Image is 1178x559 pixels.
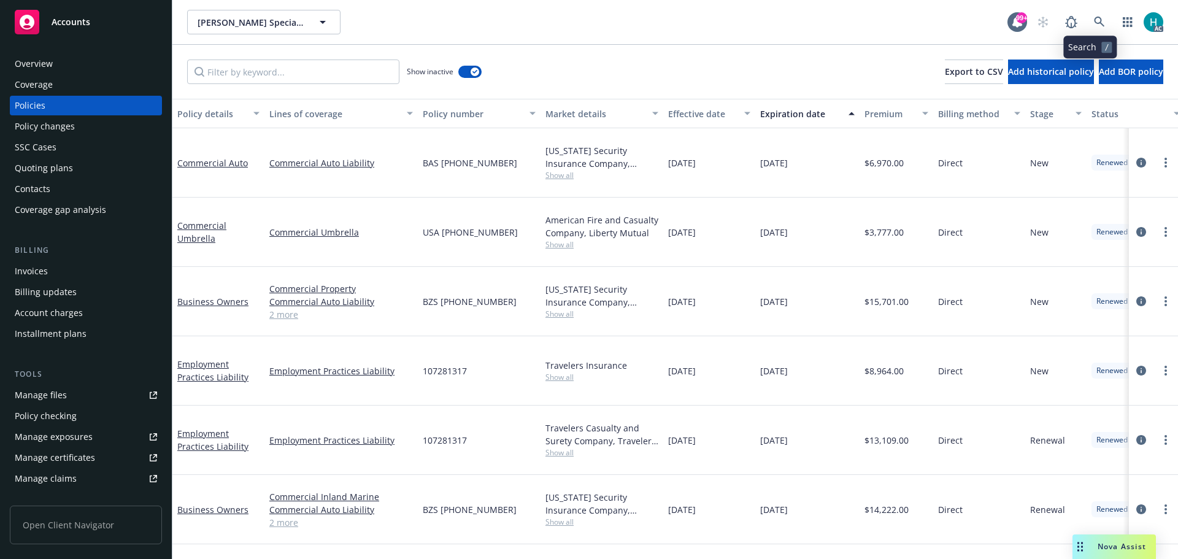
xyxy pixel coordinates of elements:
a: more [1158,294,1173,309]
a: Manage certificates [10,448,162,468]
div: Installment plans [15,324,87,344]
a: Policies [10,96,162,115]
span: Direct [938,503,963,516]
div: Manage BORs [15,490,72,509]
span: New [1030,364,1049,377]
span: [DATE] [668,226,696,239]
div: [US_STATE] Security Insurance Company, Liberty Mutual [545,144,658,170]
a: Coverage [10,75,162,94]
a: circleInformation [1134,294,1149,309]
div: Lines of coverage [269,107,399,120]
a: Manage claims [10,469,162,488]
span: Renewal [1030,434,1065,447]
span: Direct [938,295,963,308]
span: Direct [938,434,963,447]
span: [PERSON_NAME] Specialty, Inc. [198,16,304,29]
span: $6,970.00 [864,156,904,169]
span: Renewed [1096,296,1128,307]
div: Expiration date [760,107,841,120]
div: Policies [15,96,45,115]
span: [DATE] [668,295,696,308]
span: Show all [545,372,658,382]
span: New [1030,226,1049,239]
a: more [1158,363,1173,378]
div: Policy details [177,107,246,120]
button: Stage [1025,99,1087,128]
div: Policy number [423,107,522,120]
div: 99+ [1016,12,1027,23]
a: Coverage gap analysis [10,200,162,220]
span: [DATE] [760,364,788,377]
a: SSC Cases [10,137,162,157]
span: Renewed [1096,157,1128,168]
a: Commercial Auto [177,157,248,169]
a: circleInformation [1134,225,1149,239]
a: Invoices [10,261,162,281]
span: [DATE] [760,156,788,169]
div: [US_STATE] Security Insurance Company, Liberty Mutual [545,283,658,309]
a: more [1158,155,1173,170]
a: Commercial Auto Liability [269,156,413,169]
div: Billing updates [15,282,77,302]
span: BZS [PHONE_NUMBER] [423,295,517,308]
a: Business Owners [177,296,248,307]
a: Employment Practices Liability [177,428,248,452]
div: Travelers Insurance [545,359,658,372]
a: circleInformation [1134,502,1149,517]
span: [DATE] [668,434,696,447]
div: Coverage gap analysis [15,200,106,220]
button: Add historical policy [1008,60,1094,84]
a: more [1158,225,1173,239]
button: Nova Assist [1072,534,1156,559]
a: Employment Practices Liability [177,358,248,383]
a: 2 more [269,516,413,529]
div: Drag to move [1072,534,1088,559]
button: Expiration date [755,99,860,128]
a: Business Owners [177,504,248,515]
span: $8,964.00 [864,364,904,377]
span: [DATE] [760,503,788,516]
button: Effective date [663,99,755,128]
a: Commercial Property [269,282,413,295]
span: [DATE] [668,503,696,516]
span: [DATE] [760,295,788,308]
a: Commercial Umbrella [269,226,413,239]
div: Manage claims [15,469,77,488]
div: Billing [10,244,162,256]
span: Renewal [1030,503,1065,516]
a: Manage exposures [10,427,162,447]
div: Quoting plans [15,158,73,178]
div: Billing method [938,107,1007,120]
button: Market details [541,99,663,128]
button: Policy details [172,99,264,128]
span: Renewed [1096,434,1128,445]
span: $13,109.00 [864,434,909,447]
a: Search [1087,10,1112,34]
span: $3,777.00 [864,226,904,239]
span: 107281317 [423,364,467,377]
span: Export to CSV [945,66,1003,77]
div: Market details [545,107,645,120]
a: Start snowing [1031,10,1055,34]
span: Renewed [1096,504,1128,515]
span: Show all [545,170,658,180]
span: Open Client Navigator [10,506,162,544]
a: Policy checking [10,406,162,426]
div: Travelers Casualty and Surety Company, Travelers Insurance, MDO Insurance [545,422,658,447]
span: Nova Assist [1098,541,1146,552]
img: photo [1144,12,1163,32]
button: Policy number [418,99,541,128]
div: Manage exposures [15,427,93,447]
a: Accounts [10,5,162,39]
input: Filter by keyword... [187,60,399,84]
a: Commercial Umbrella [177,220,226,244]
button: Billing method [933,99,1025,128]
a: Report a Bug [1059,10,1084,34]
div: American Fire and Casualty Company, Liberty Mutual [545,214,658,239]
a: Commercial Auto Liability [269,503,413,516]
a: Commercial Inland Marine [269,490,413,503]
a: Account charges [10,303,162,323]
span: Show inactive [407,66,453,77]
span: Accounts [52,17,90,27]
